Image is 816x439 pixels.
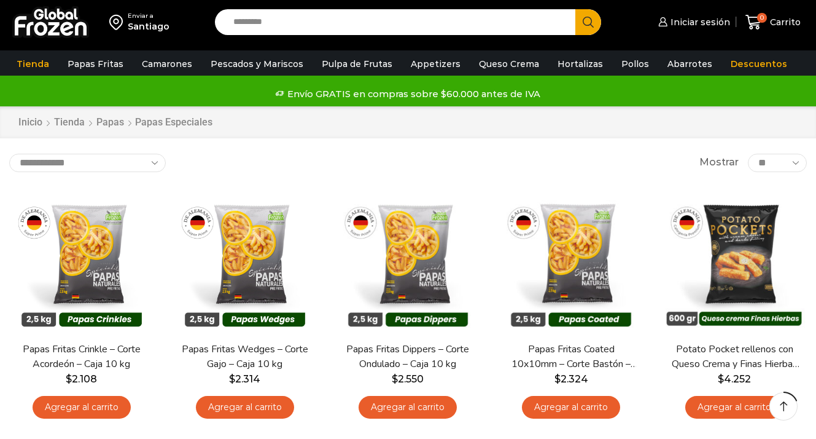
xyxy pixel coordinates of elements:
a: Appetizers [405,52,467,76]
a: Papas [96,116,125,130]
a: Papas Fritas Coated 10x10mm – Corte Bastón – Caja 10 kg [506,342,636,371]
span: Mostrar [699,156,739,170]
a: Pulpa de Frutas [316,52,398,76]
h1: Papas Especiales [135,116,212,128]
span: $ [392,373,398,385]
a: Pollos [615,52,655,76]
a: Papas Fritas Dippers – Corte Ondulado – Caja 10 kg [343,342,473,371]
span: Iniciar sesión [667,16,730,28]
div: Santiago [128,20,169,33]
a: Agregar al carrito: “Potato Pocket rellenos con Queso Crema y Finas Hierbas - Caja 8.4 kg” [685,396,783,419]
span: $ [554,373,561,385]
span: $ [66,373,72,385]
button: Search button [575,9,601,35]
a: Descuentos [725,52,793,76]
bdi: 4.252 [718,373,751,385]
a: Papas Fritas [61,52,130,76]
a: 0 Carrito [742,8,804,37]
a: Papas Fritas Wedges – Corte Gajo – Caja 10 kg [180,342,310,371]
a: Agregar al carrito: “Papas Fritas Dippers - Corte Ondulado - Caja 10 kg” [359,396,457,419]
a: Tienda [10,52,55,76]
a: Pescados y Mariscos [204,52,309,76]
div: Enviar a [128,12,169,20]
span: $ [229,373,235,385]
a: Potato Pocket rellenos con Queso Crema y Finas Hierbas – Caja 8.4 kg [669,342,799,371]
a: Hortalizas [551,52,609,76]
a: Camarones [136,52,198,76]
span: $ [718,373,724,385]
bdi: 2.314 [229,373,260,385]
select: Pedido de la tienda [9,154,166,172]
a: Agregar al carrito: “Papas Fritas Coated 10x10mm - Corte Bastón - Caja 10 kg” [522,396,620,419]
a: Abarrotes [661,52,718,76]
a: Iniciar sesión [655,10,730,34]
a: Tienda [53,116,85,130]
bdi: 2.550 [392,373,424,385]
a: Queso Crema [473,52,545,76]
img: address-field-icon.svg [109,12,128,33]
bdi: 2.108 [66,373,97,385]
span: Carrito [767,16,801,28]
a: Inicio [18,116,43,130]
a: Papas Fritas Crinkle – Corte Acordeón – Caja 10 kg [17,342,147,371]
span: 0 [757,13,767,23]
nav: Breadcrumb [18,116,212,130]
bdi: 2.324 [554,373,588,385]
a: Agregar al carrito: “Papas Fritas Wedges – Corte Gajo - Caja 10 kg” [196,396,294,419]
a: Agregar al carrito: “Papas Fritas Crinkle - Corte Acordeón - Caja 10 kg” [33,396,131,419]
